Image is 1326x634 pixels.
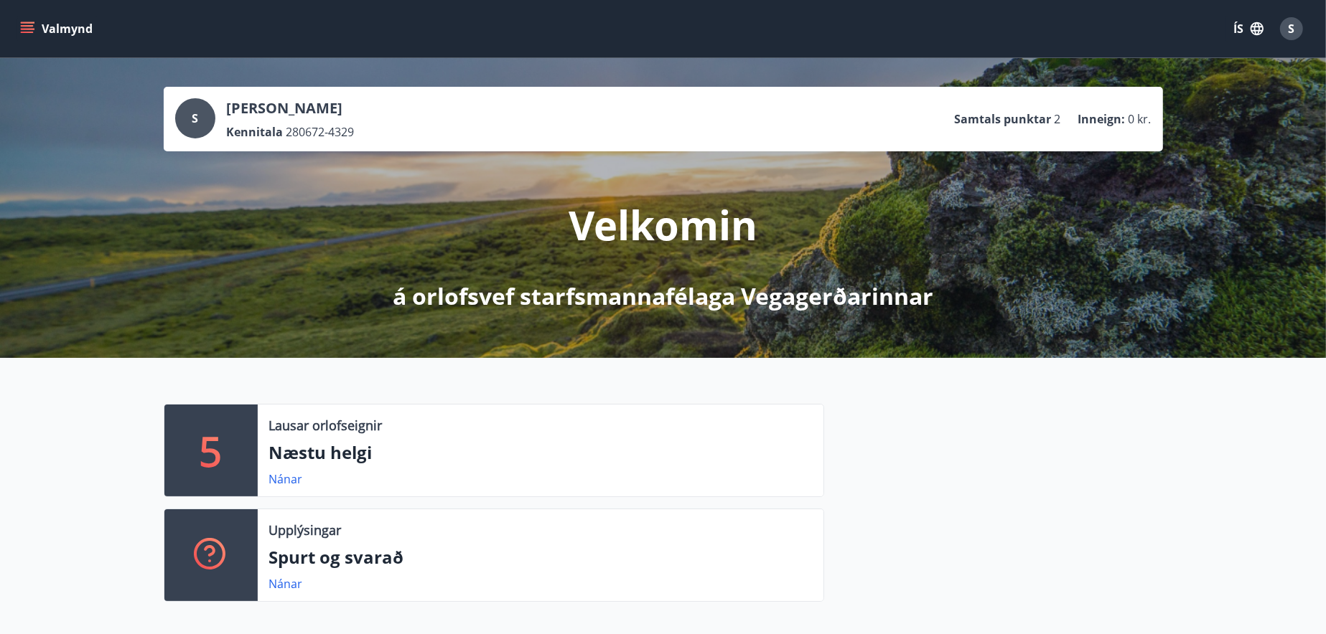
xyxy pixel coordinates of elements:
span: S [1289,21,1295,37]
p: Lausar orlofseignir [269,416,383,435]
p: Næstu helgi [269,440,812,465]
p: á orlofsvef starfsmannafélaga Vegagerðarinnar [393,280,933,312]
button: ÍS [1225,16,1271,42]
span: 0 kr. [1129,111,1152,127]
span: 2 [1055,111,1061,127]
p: Inneign : [1078,111,1126,127]
a: Nánar [269,471,303,487]
button: menu [17,16,98,42]
a: Nánar [269,576,303,592]
p: 5 [200,423,223,478]
span: 280672-4329 [286,124,355,140]
p: Velkomin [569,197,757,252]
p: Kennitala [227,124,284,140]
span: S [192,110,198,126]
p: Upplýsingar [269,521,342,539]
p: [PERSON_NAME] [227,98,355,118]
button: S [1274,11,1309,46]
p: Spurt og svarað [269,545,812,569]
p: Samtals punktar [955,111,1052,127]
